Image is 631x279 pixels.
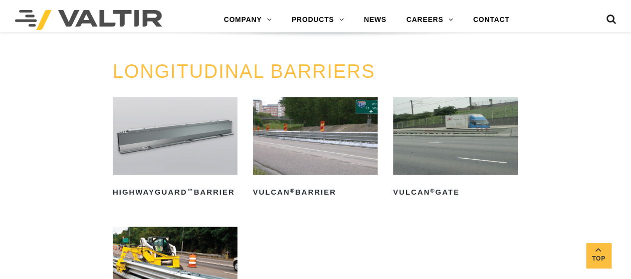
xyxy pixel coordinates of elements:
[290,187,295,193] sup: ®
[15,10,162,30] img: Valtir
[393,184,518,200] h2: Vulcan Gate
[586,253,611,265] span: Top
[187,187,194,193] sup: ™
[253,97,378,200] a: Vulcan®Barrier
[214,10,282,30] a: COMPANY
[397,10,463,30] a: CAREERS
[586,243,611,268] a: Top
[113,97,237,200] a: HighwayGuard™Barrier
[463,10,519,30] a: CONTACT
[282,10,354,30] a: PRODUCTS
[354,10,396,30] a: NEWS
[113,60,375,81] a: LONGITUDINAL BARRIERS
[430,187,435,193] sup: ®
[253,184,378,200] h2: Vulcan Barrier
[393,97,518,200] a: Vulcan®Gate
[113,184,237,200] h2: HighwayGuard Barrier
